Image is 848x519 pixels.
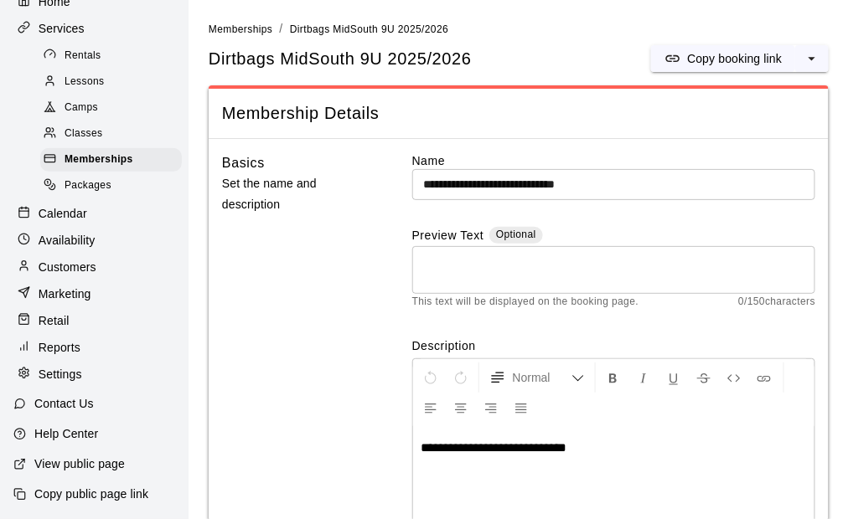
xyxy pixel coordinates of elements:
[222,102,815,125] span: Membership Details
[65,126,102,142] span: Classes
[65,48,101,64] span: Rentals
[690,362,718,393] button: Format Strikethrough
[13,201,175,226] a: Calendar
[209,23,272,35] span: Memberships
[40,43,189,69] a: Rentals
[39,20,85,37] p: Services
[412,152,816,169] label: Name
[39,232,96,249] p: Availability
[629,362,658,393] button: Format Italics
[412,294,639,311] span: This text will be displayed on the booking page.
[13,281,175,306] a: Marketing
[412,227,484,246] label: Preview Text
[651,45,795,72] button: Copy booking link
[40,96,182,120] div: Camps
[13,254,175,280] a: Customers
[39,285,91,302] p: Marketing
[40,173,189,199] a: Packages
[40,69,189,95] a: Lessons
[40,148,182,172] div: Memberships
[290,23,448,35] span: Dirtbags MidSouth 9U 2025/2026
[599,362,628,393] button: Format Bold
[687,50,782,67] p: Copy booking link
[40,122,182,146] div: Classes
[483,362,592,393] button: Formatting Options
[39,205,87,222] p: Calendar
[65,74,105,90] span: Lessons
[34,486,148,502] p: Copy public page link
[13,362,175,387] a: Settings
[40,95,189,121] a: Camps
[651,45,829,72] div: split button
[13,16,175,41] a: Services
[209,20,829,39] nav: breadcrumb
[65,100,98,116] span: Camps
[412,337,816,354] label: Description
[447,362,475,393] button: Redo
[750,362,778,393] button: Insert Link
[279,20,282,38] li: /
[40,70,182,94] div: Lessons
[416,362,445,393] button: Undo
[39,312,70,329] p: Retail
[13,335,175,360] a: Reports
[222,173,376,215] p: Set the name and description
[40,174,182,198] div: Packages
[447,393,475,423] button: Center Align
[65,152,133,168] span: Memberships
[34,395,94,412] p: Contact Us
[738,294,815,311] span: 0 / 150 characters
[40,44,182,68] div: Rentals
[496,229,536,240] span: Optional
[40,147,189,173] a: Memberships
[34,425,98,442] p: Help Center
[39,366,82,383] p: Settings
[416,393,445,423] button: Left Align
[209,48,472,70] span: Dirtbags MidSouth 9U 2025/2026
[40,121,189,147] a: Classes
[65,177,111,194] span: Packages
[39,259,96,275] p: Customers
[222,152,265,174] h6: Basics
[659,362,688,393] button: Format Underline
[13,308,175,333] a: Retail
[477,393,505,423] button: Right Align
[13,228,175,253] a: Availability
[34,455,125,472] p: View public page
[720,362,748,393] button: Insert Code
[507,393,535,423] button: Justify Align
[795,45,829,72] button: select merge strategy
[39,339,80,356] p: Reports
[513,369,571,386] span: Normal
[209,22,272,35] a: Memberships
